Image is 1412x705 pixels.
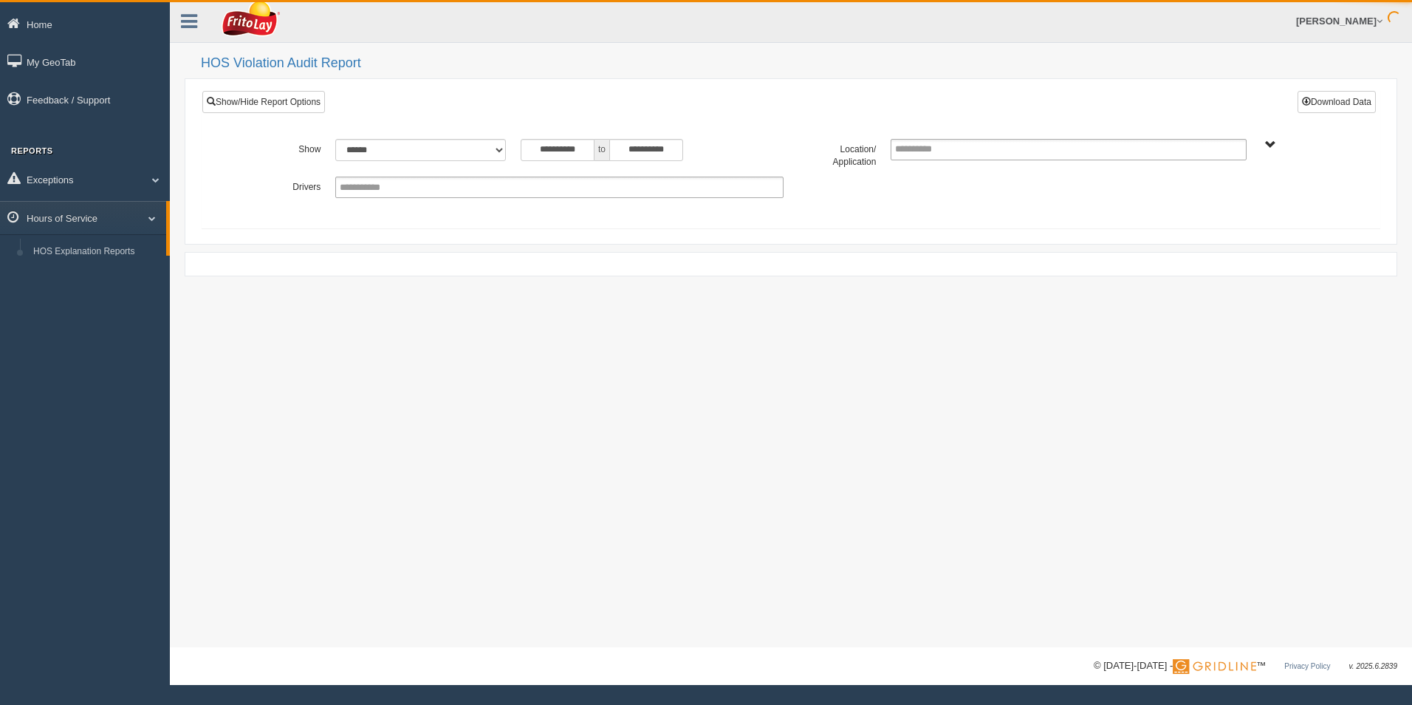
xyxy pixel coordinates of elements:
[202,91,325,113] a: Show/Hide Report Options
[27,239,166,265] a: HOS Explanation Reports
[1094,658,1397,674] div: © [DATE]-[DATE] - ™
[1298,91,1376,113] button: Download Data
[236,177,328,194] label: Drivers
[594,139,609,161] span: to
[1173,659,1256,674] img: Gridline
[1284,662,1330,670] a: Privacy Policy
[1349,662,1397,670] span: v. 2025.6.2839
[791,139,883,169] label: Location/ Application
[201,56,1397,71] h2: HOS Violation Audit Report
[236,139,328,157] label: Show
